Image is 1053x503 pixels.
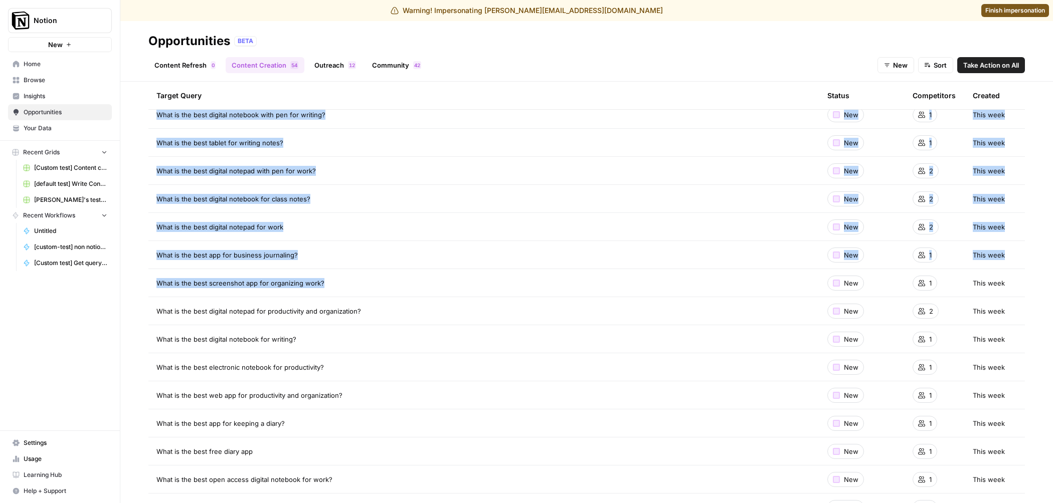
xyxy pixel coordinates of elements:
[8,208,112,223] button: Recent Workflows
[417,61,420,69] span: 2
[844,390,858,400] span: New
[156,278,324,288] span: What is the best screenshot app for organizing work?
[973,418,1005,428] span: This week
[24,454,107,463] span: Usage
[19,239,112,255] a: [custom-test] non notion page research
[918,57,953,73] button: Sort
[19,255,112,271] a: [Custom test] Get query fanout from topic
[23,148,60,157] span: Recent Grids
[156,82,811,109] div: Target Query
[929,418,932,428] span: 1
[156,474,332,484] span: What is the best open access digital notebook for work?
[156,222,283,232] span: What is the best digital notepad for work
[34,179,107,188] span: [default test] Write Content Briefs
[8,483,112,499] button: Help + Support
[929,250,932,260] span: 1
[156,306,361,316] span: What is the best digital notepad for productivity and organization?
[929,334,932,344] span: 1
[19,176,112,192] a: [default test] Write Content Briefs
[8,435,112,451] a: Settings
[957,57,1025,73] button: Take Action on All
[929,166,933,176] span: 2
[913,82,956,109] div: Competitors
[844,166,858,176] span: New
[973,278,1005,288] span: This week
[929,194,933,204] span: 2
[156,418,285,428] span: What is the best app for keeping a diary?
[973,194,1005,204] span: This week
[34,16,94,26] span: Notion
[844,222,858,232] span: New
[973,474,1005,484] span: This week
[8,72,112,88] a: Browse
[226,57,304,73] a: Content Creation54
[156,194,310,204] span: What is the best digital notebook for class notes?
[156,446,253,456] span: What is the best free diary app
[985,6,1045,15] span: Finish impersonation
[973,446,1005,456] span: This week
[8,8,112,33] button: Workspace: Notion
[929,474,932,484] span: 1
[156,362,324,372] span: What is the best electronic notebook for productivity?
[844,446,858,456] span: New
[148,57,222,73] a: Content Refresh0
[413,61,421,69] div: 42
[19,192,112,208] a: [PERSON_NAME]'s test Grid
[34,163,107,172] span: [Custom test] Content creation flow
[973,362,1005,372] span: This week
[348,61,356,69] div: 12
[156,334,296,344] span: What is the best digital notebook for writing?
[844,278,858,288] span: New
[844,194,858,204] span: New
[8,56,112,72] a: Home
[963,60,1019,70] span: Take Action on All
[8,451,112,467] a: Usage
[8,37,112,52] button: New
[34,242,107,251] span: [custom-test] non notion page research
[973,82,1000,109] div: Created
[23,211,75,220] span: Recent Workflows
[844,362,858,372] span: New
[929,222,933,232] span: 2
[929,446,932,456] span: 1
[929,110,932,120] span: 1
[48,40,63,50] span: New
[844,418,858,428] span: New
[844,474,858,484] span: New
[24,92,107,101] span: Insights
[366,57,427,73] a: Community42
[929,306,933,316] span: 2
[973,110,1005,120] span: This week
[19,223,112,239] a: Untitled
[973,306,1005,316] span: This week
[290,61,298,69] div: 54
[156,166,316,176] span: What is the best digital notepad with pen for work?
[844,110,858,120] span: New
[844,306,858,316] span: New
[391,6,663,16] div: Warning! Impersonating [PERSON_NAME][EMAIL_ADDRESS][DOMAIN_NAME]
[973,222,1005,232] span: This week
[212,61,215,69] span: 0
[981,4,1049,17] a: Finish impersonation
[294,61,297,69] span: 4
[844,250,858,260] span: New
[827,82,849,109] div: Status
[34,195,107,204] span: [PERSON_NAME]'s test Grid
[8,145,112,160] button: Recent Grids
[291,61,294,69] span: 5
[156,138,283,148] span: What is the best tablet for writing notes?
[8,120,112,136] a: Your Data
[234,36,257,46] div: BETA
[24,108,107,117] span: Opportunities
[8,88,112,104] a: Insights
[19,160,112,176] a: [Custom test] Content creation flow
[352,61,355,69] span: 2
[414,61,417,69] span: 4
[24,60,107,69] span: Home
[34,226,107,235] span: Untitled
[34,259,107,268] span: [Custom test] Get query fanout from topic
[156,250,298,260] span: What is the best app for business journaling?
[148,33,230,49] div: Opportunities
[929,390,932,400] span: 1
[211,61,216,69] div: 0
